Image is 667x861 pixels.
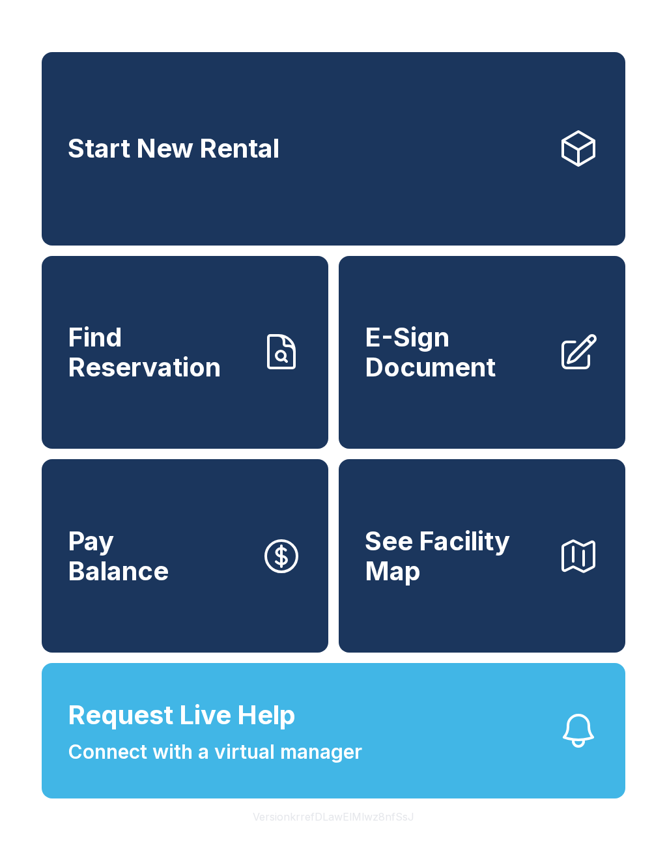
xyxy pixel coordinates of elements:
[68,737,362,767] span: Connect with a virtual manager
[365,526,547,586] span: See Facility Map
[68,322,250,382] span: Find Reservation
[68,526,169,586] span: Pay Balance
[365,322,547,382] span: E-Sign Document
[68,134,279,163] span: Start New Rental
[42,459,328,653] button: PayBalance
[339,256,625,449] a: E-Sign Document
[242,798,425,835] button: VersionkrrefDLawElMlwz8nfSsJ
[42,663,625,798] button: Request Live HelpConnect with a virtual manager
[68,696,296,735] span: Request Live Help
[42,256,328,449] a: Find Reservation
[339,459,625,653] button: See Facility Map
[42,52,625,246] a: Start New Rental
